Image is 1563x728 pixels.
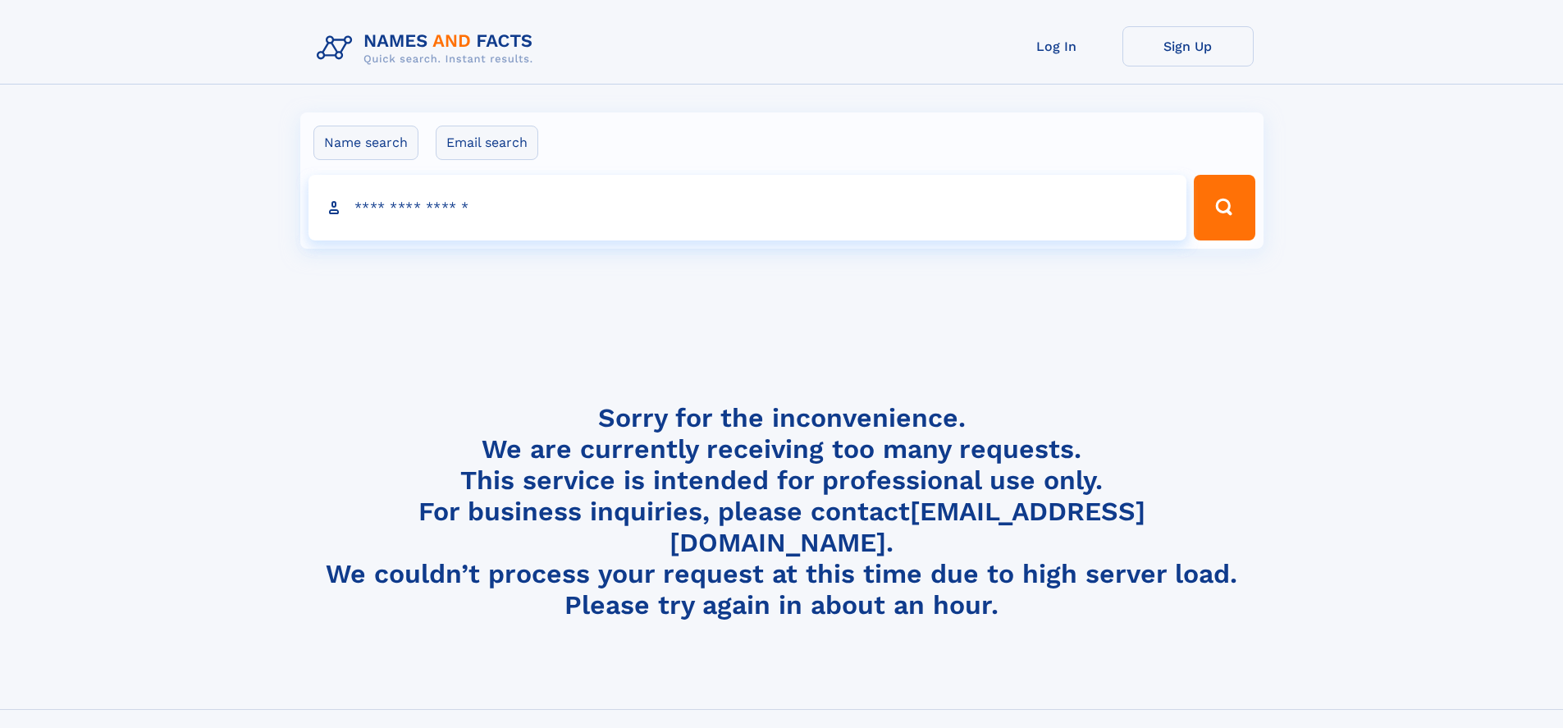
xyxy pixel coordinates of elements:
[1122,26,1254,66] a: Sign Up
[670,496,1145,558] a: [EMAIL_ADDRESS][DOMAIN_NAME]
[436,126,538,160] label: Email search
[1194,175,1255,240] button: Search Button
[991,26,1122,66] a: Log In
[313,126,418,160] label: Name search
[308,175,1187,240] input: search input
[310,402,1254,621] h4: Sorry for the inconvenience. We are currently receiving too many requests. This service is intend...
[310,26,546,71] img: Logo Names and Facts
